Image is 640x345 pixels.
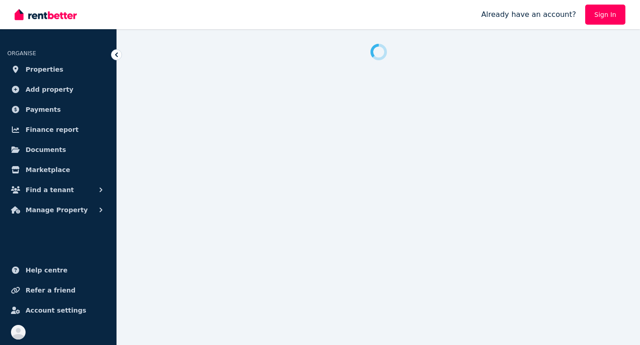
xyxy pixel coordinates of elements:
[7,80,109,99] a: Add property
[7,181,109,199] button: Find a tenant
[7,100,109,119] a: Payments
[26,64,63,75] span: Properties
[7,141,109,159] a: Documents
[26,204,88,215] span: Manage Property
[7,60,109,78] a: Properties
[26,184,74,195] span: Find a tenant
[26,285,75,296] span: Refer a friend
[7,301,109,319] a: Account settings
[585,5,625,25] a: Sign In
[7,281,109,299] a: Refer a friend
[26,104,61,115] span: Payments
[26,144,66,155] span: Documents
[26,265,68,276] span: Help centre
[26,84,74,95] span: Add property
[7,161,109,179] a: Marketplace
[15,8,77,21] img: RentBetter
[7,120,109,139] a: Finance report
[26,305,86,316] span: Account settings
[26,164,70,175] span: Marketplace
[481,9,576,20] span: Already have an account?
[7,261,109,279] a: Help centre
[26,124,79,135] span: Finance report
[7,201,109,219] button: Manage Property
[7,50,36,57] span: ORGANISE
